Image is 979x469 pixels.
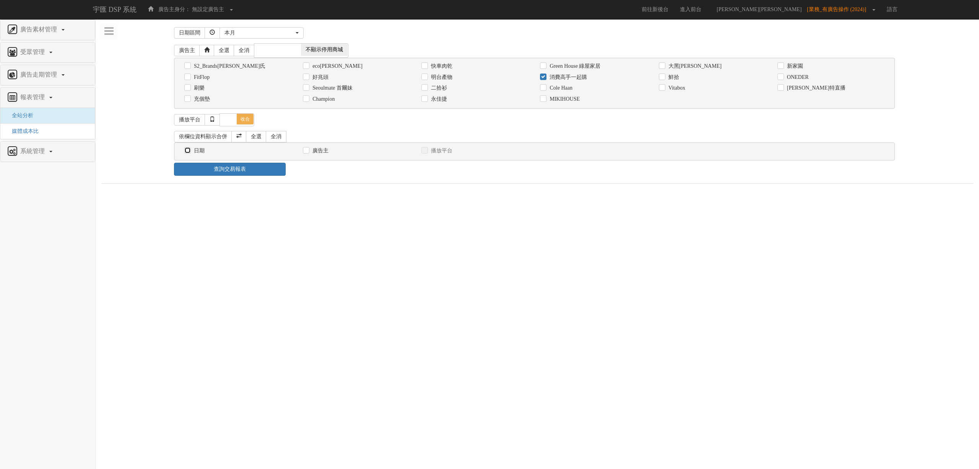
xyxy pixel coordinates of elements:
[18,148,49,154] span: 系統管理
[214,45,234,56] a: 全選
[18,94,49,100] span: 報表管理
[174,163,286,176] a: 查詢交易報表
[429,74,452,81] label: 明台產物
[807,7,870,12] span: [業務_有廣告操作 (2024)]
[18,49,49,55] span: 受眾管理
[192,147,205,155] label: 日期
[301,44,348,56] span: 不顯示停用商城
[18,71,61,78] span: 廣告走期管理
[548,62,600,70] label: Green House 綠屋家居
[192,7,224,12] span: 無設定廣告主
[548,74,587,81] label: 消費高手一起購
[311,74,329,81] label: 好兆頭
[311,147,329,155] label: 廣告主
[6,24,89,36] a: 廣告素材管理
[6,92,89,104] a: 報表管理
[429,95,447,103] label: 永佳捷
[429,84,447,92] label: 二拾衫
[667,62,722,70] label: 大黑[PERSON_NAME]
[548,84,572,92] label: Cole Haan
[785,84,846,92] label: [PERSON_NAME]特直播
[266,131,286,142] a: 全消
[234,45,254,56] a: 全消
[429,62,452,70] label: 快車肉乾
[548,95,580,103] label: MIKIHOUSE
[246,131,267,142] a: 全選
[6,145,89,158] a: 系統管理
[224,29,294,37] div: 本月
[311,84,353,92] label: Seoulmate 首爾妹
[192,74,210,81] label: FitFlop
[667,84,685,92] label: Vitabox
[667,74,679,81] label: 鮮拾
[6,128,39,134] a: 媒體成本比
[220,27,304,39] button: 本月
[237,114,254,124] span: 收合
[192,62,265,70] label: S2_Brands[PERSON_NAME]氏
[158,7,190,12] span: 廣告主身分：
[6,69,89,81] a: 廣告走期管理
[6,46,89,59] a: 受眾管理
[785,74,809,81] label: ONEDER
[6,113,33,118] a: 全站分析
[311,62,363,70] label: eco[PERSON_NAME]
[192,95,210,103] label: 充個墊
[429,147,452,155] label: 播放平台
[785,62,803,70] label: 新家園
[192,84,205,92] label: 刷樂
[713,7,805,12] span: [PERSON_NAME][PERSON_NAME]
[18,26,61,33] span: 廣告素材管理
[311,95,335,103] label: Champion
